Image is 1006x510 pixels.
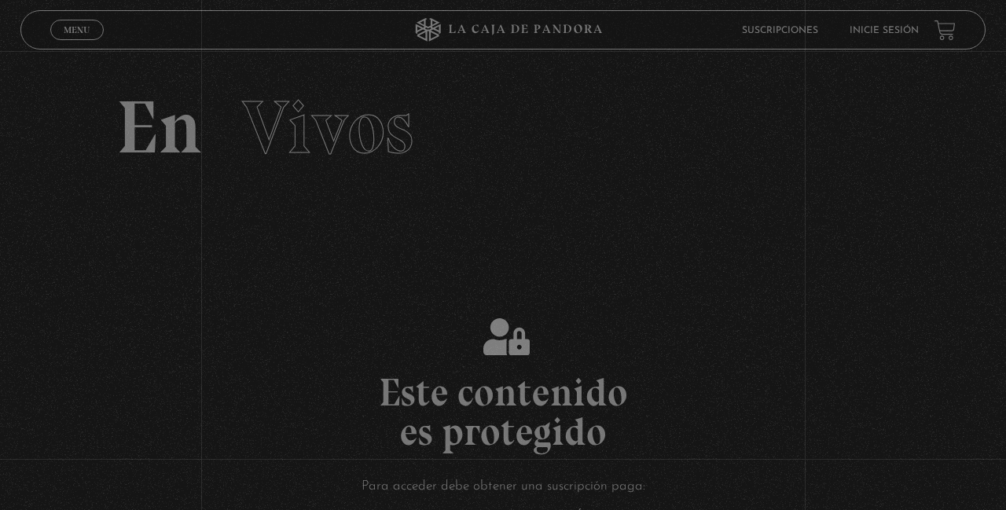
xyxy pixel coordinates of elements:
a: Inicie sesión [850,26,919,35]
span: Cerrar [59,39,96,50]
a: Suscripciones [742,26,818,35]
a: View your shopping cart [934,19,956,40]
span: Vivos [242,83,413,172]
h2: En [116,90,889,165]
span: Menu [64,25,90,35]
